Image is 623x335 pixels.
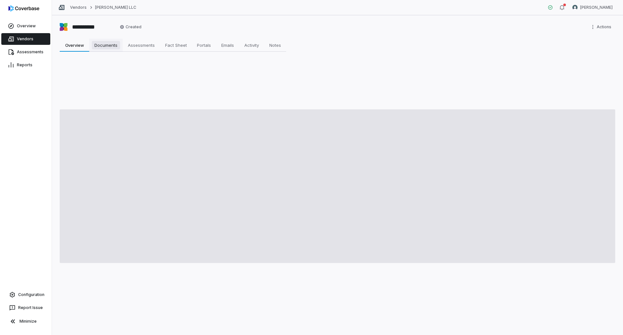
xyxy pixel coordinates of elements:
span: Fact Sheet [163,41,189,49]
a: [PERSON_NAME] LLC [95,5,136,10]
a: Vendors [1,33,50,45]
img: logo-D7KZi-bG.svg [8,5,39,12]
button: Minimize [3,315,49,328]
span: [PERSON_NAME] [580,5,613,10]
span: Assessments [125,41,157,49]
span: Emails [219,41,237,49]
button: More actions [588,22,615,32]
a: Reports [1,59,50,71]
span: Documents [92,41,120,49]
span: Activity [242,41,262,49]
button: Brittany Durbin avatar[PERSON_NAME] [568,3,617,12]
button: Report Issue [3,302,49,314]
span: Created [120,24,141,30]
img: Brittany Durbin avatar [572,5,578,10]
a: Overview [1,20,50,32]
a: Assessments [1,46,50,58]
span: Notes [267,41,284,49]
a: Configuration [3,289,49,301]
a: Vendors [70,5,87,10]
span: Overview [63,41,87,49]
span: Portals [194,41,214,49]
